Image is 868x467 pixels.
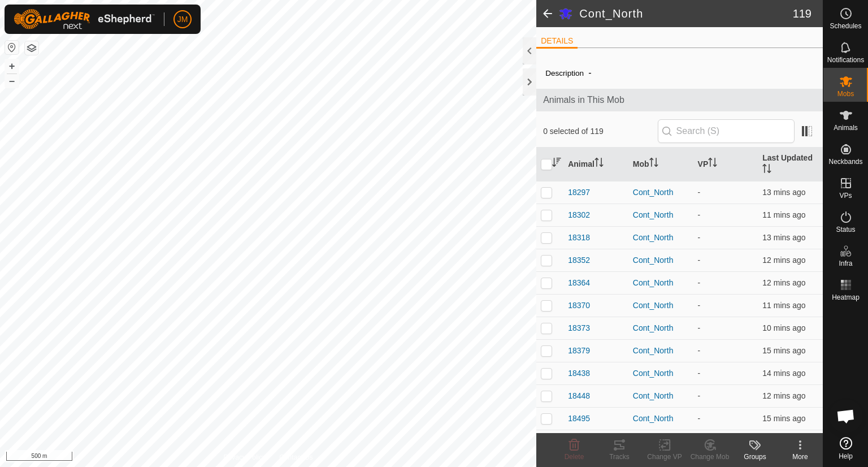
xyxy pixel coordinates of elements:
span: Status [836,226,855,233]
span: 18302 [568,209,590,221]
p-sorticon: Activate to sort [649,159,658,168]
span: Help [839,453,853,460]
button: Reset Map [5,41,19,54]
app-display-virtual-paddock-transition: - [698,323,701,332]
div: Cont_North [633,232,689,244]
div: Cont_North [633,300,689,312]
li: DETAILS [536,35,578,49]
app-display-virtual-paddock-transition: - [698,414,701,423]
span: Neckbands [828,158,862,165]
span: 16 Sept 2025, 8:52 pm [762,369,805,378]
div: Cont_North [633,187,689,198]
span: 18352 [568,254,590,266]
p-sorticon: Activate to sort [708,159,717,168]
span: 18495 [568,413,590,425]
span: 18318 [568,232,590,244]
app-display-virtual-paddock-transition: - [698,346,701,355]
span: Notifications [827,57,864,63]
span: 16 Sept 2025, 8:56 pm [762,301,805,310]
span: 119 [793,5,811,22]
button: – [5,74,19,88]
span: 16 Sept 2025, 8:53 pm [762,233,805,242]
span: 18448 [568,390,590,402]
app-display-virtual-paddock-transition: - [698,210,701,219]
span: 18297 [568,187,590,198]
app-display-virtual-paddock-transition: - [698,301,701,310]
div: Cont_North [633,254,689,266]
div: Cont_North [633,367,689,379]
span: Mobs [837,90,854,97]
span: Heatmap [832,294,860,301]
app-display-virtual-paddock-transition: - [698,278,701,287]
th: Last Updated [758,148,823,181]
span: 16 Sept 2025, 8:56 pm [762,210,805,219]
span: 16 Sept 2025, 8:52 pm [762,414,805,423]
label: Description [545,69,584,77]
div: Cont_North [633,209,689,221]
p-sorticon: Activate to sort [762,166,771,175]
input: Search (S) [658,119,795,143]
span: Delete [565,453,584,461]
a: Privacy Policy [224,452,266,462]
span: 16 Sept 2025, 8:55 pm [762,391,805,400]
app-display-virtual-paddock-transition: - [698,233,701,242]
div: Cont_North [633,390,689,402]
a: Help [823,433,868,464]
div: Tracks [597,452,642,462]
span: VPs [839,192,852,199]
th: VP [693,148,758,181]
div: Open chat [829,399,863,433]
span: 16 Sept 2025, 8:55 pm [762,278,805,287]
p-sorticon: Activate to sort [552,159,561,168]
div: Change Mob [687,452,732,462]
a: Contact Us [279,452,313,462]
span: 18373 [568,322,590,334]
app-display-virtual-paddock-transition: - [698,188,701,197]
span: Schedules [830,23,861,29]
span: 18370 [568,300,590,312]
app-display-virtual-paddock-transition: - [698,369,701,378]
div: More [778,452,823,462]
button: + [5,59,19,73]
img: Gallagher Logo [14,9,155,29]
span: Animals in This Mob [543,93,816,107]
span: - [584,63,596,82]
div: Cont_North [633,413,689,425]
span: 16 Sept 2025, 8:55 pm [762,256,805,265]
span: 16 Sept 2025, 8:53 pm [762,188,805,197]
span: 16 Sept 2025, 8:52 pm [762,346,805,355]
div: Change VP [642,452,687,462]
app-display-virtual-paddock-transition: - [698,256,701,265]
div: Cont_North [633,322,689,334]
span: 18379 [568,345,590,357]
span: Infra [839,260,852,267]
span: 0 selected of 119 [543,126,657,137]
th: Mob [628,148,693,181]
span: 18364 [568,277,590,289]
span: Animals [834,124,858,131]
button: Map Layers [25,41,38,55]
h2: Cont_North [579,7,793,20]
app-display-virtual-paddock-transition: - [698,391,701,400]
div: Cont_North [633,277,689,289]
div: Cont_North [633,345,689,357]
div: Groups [732,452,778,462]
span: JM [177,14,188,25]
span: 16 Sept 2025, 8:56 pm [762,323,805,332]
th: Animal [563,148,628,181]
p-sorticon: Activate to sort [594,159,604,168]
span: 18438 [568,367,590,379]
